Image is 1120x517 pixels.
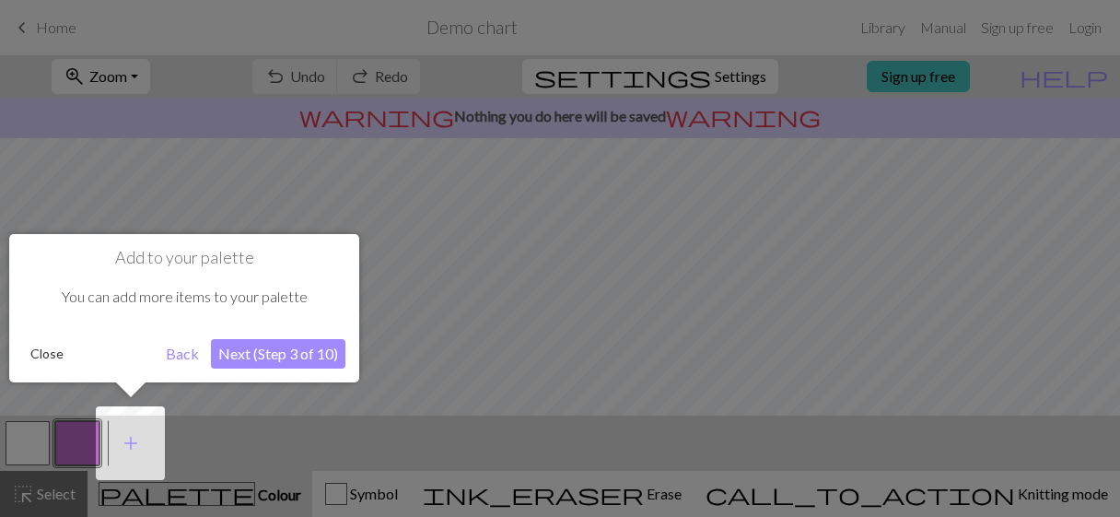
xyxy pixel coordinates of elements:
h1: Add to your palette [23,248,345,268]
button: Close [23,340,71,368]
div: You can add more items to your palette [23,268,345,325]
div: Add to your palette [9,234,359,382]
button: Next (Step 3 of 10) [211,339,345,369]
button: Back [158,339,206,369]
